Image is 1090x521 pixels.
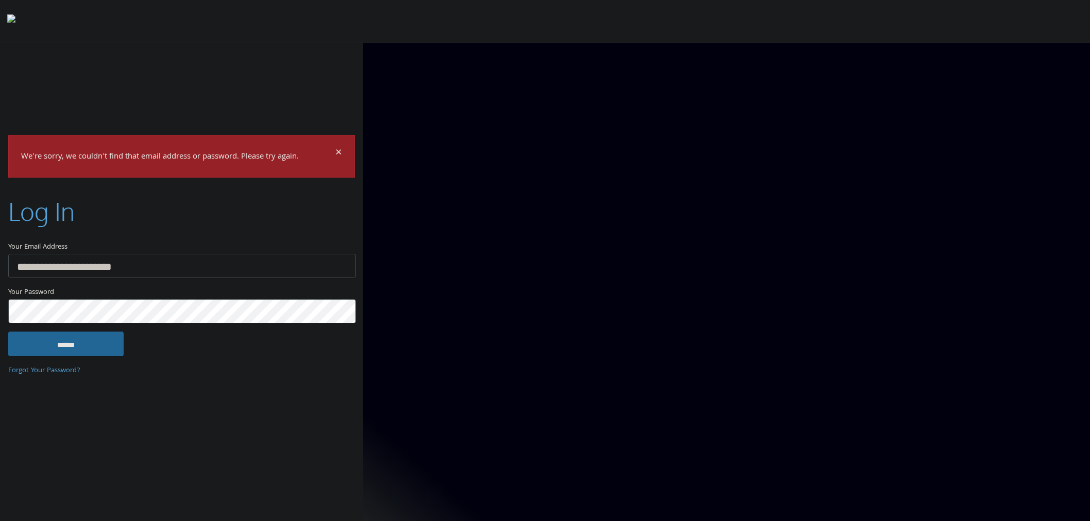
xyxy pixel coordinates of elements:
h2: Log In [8,194,75,229]
a: Forgot Your Password? [8,365,80,376]
p: We're sorry, we couldn't find that email address or password. Please try again. [21,150,334,165]
label: Your Password [8,286,355,299]
button: Dismiss alert [335,148,342,160]
span: × [335,144,342,164]
img: todyl-logo-dark.svg [7,11,15,31]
